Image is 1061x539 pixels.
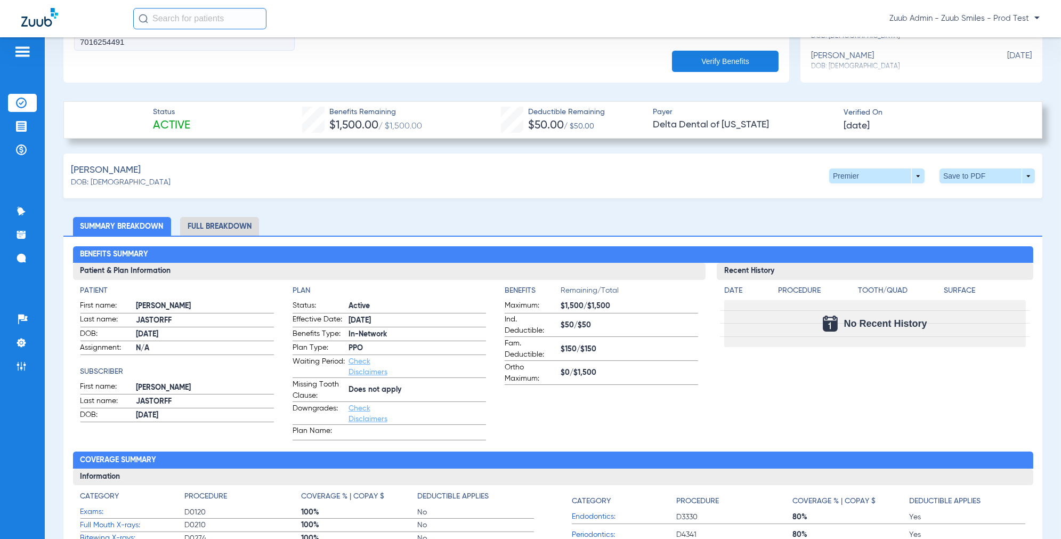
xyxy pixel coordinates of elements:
[136,343,274,354] span: N/A
[676,491,793,511] app-breakdown-title: Procedure
[505,314,557,336] span: Ind. Deductible:
[71,164,141,177] span: [PERSON_NAME]
[792,512,909,522] span: 80%
[505,285,561,300] app-breakdown-title: Benefits
[293,379,345,401] span: Missing Tooth Clause:
[505,285,561,296] h4: Benefits
[293,314,345,327] span: Effective Date:
[676,512,793,522] span: D3330
[505,338,557,360] span: Fam. Deductible:
[823,316,838,332] img: Calendar
[329,120,378,131] span: $1,500.00
[672,51,779,72] button: Verify Benefits
[73,217,171,236] li: Summary Breakdown
[653,118,834,132] span: Delta Dental of [US_STATE]
[136,396,274,407] span: JASTORFF
[564,123,594,130] span: / $50.00
[349,301,486,312] span: Active
[136,301,274,312] span: [PERSON_NAME]
[133,8,266,29] input: Search for patients
[724,285,769,300] app-breakdown-title: Date
[329,107,422,118] span: Benefits Remaining
[528,107,605,118] span: Deductible Remaining
[778,285,855,296] h4: Procedure
[139,14,148,23] img: Search Icon
[301,491,418,506] app-breakdown-title: Coverage % | Copay $
[724,285,769,296] h4: Date
[349,343,486,354] span: PPO
[844,119,870,133] span: [DATE]
[858,285,940,300] app-breakdown-title: Tooth/Quad
[293,300,345,313] span: Status:
[561,344,698,355] span: $150/$150
[73,452,1033,469] h2: Coverage Summary
[909,512,1026,522] span: Yes
[153,118,190,133] span: Active
[80,366,274,377] h4: Subscriber
[844,318,927,329] span: No Recent History
[293,356,345,377] span: Waiting Period:
[349,358,387,376] a: Check Disclaimers
[944,285,1026,296] h4: Surface
[74,33,295,51] input: Member ID
[978,51,1032,71] span: [DATE]
[909,496,981,507] h4: Deductible Applies
[418,507,534,518] span: No
[528,120,564,131] span: $50.00
[717,263,1033,280] h3: Recent History
[80,491,185,506] app-breakdown-title: Category
[136,329,274,340] span: [DATE]
[572,491,676,511] app-breakdown-title: Category
[844,107,1025,118] span: Verified On
[80,396,133,408] span: Last name:
[378,122,422,131] span: / $1,500.00
[293,425,345,440] span: Plan Name:
[185,491,302,506] app-breakdown-title: Procedure
[136,382,274,393] span: [PERSON_NAME]
[561,367,698,379] span: $0/$1,500
[293,328,345,341] span: Benefits Type:
[889,13,1040,24] span: Zuub Admin - Zuub Smiles - Prod Test
[505,300,557,313] span: Maximum:
[80,300,133,313] span: First name:
[21,8,58,27] img: Zuub Logo
[136,410,274,421] span: [DATE]
[180,217,259,236] li: Full Breakdown
[71,177,171,188] span: DOB: [DEMOGRAPHIC_DATA]
[80,381,133,394] span: First name:
[349,315,486,326] span: [DATE]
[80,342,133,355] span: Assignment:
[349,405,387,423] a: Check Disclaimers
[80,520,185,531] span: Full Mouth X-rays:
[14,45,31,58] img: hamburger-icon
[811,51,978,71] div: [PERSON_NAME]
[301,491,384,502] h4: Coverage % | Copay $
[80,491,119,502] h4: Category
[153,107,190,118] span: Status
[561,320,698,331] span: $50/$50
[858,285,940,296] h4: Tooth/Quad
[792,496,876,507] h4: Coverage % | Copay $
[909,491,1026,511] app-breakdown-title: Deductible Applies
[1008,488,1061,539] iframe: Chat Widget
[792,491,909,511] app-breakdown-title: Coverage % | Copay $
[561,285,698,300] span: Remaining/Total
[185,507,302,518] span: D0120
[136,315,274,326] span: JASTORFF
[505,362,557,384] span: Ortho Maximum:
[80,409,133,422] span: DOB:
[80,328,133,341] span: DOB:
[73,246,1033,263] h2: Benefits Summary
[653,107,834,118] span: Payer
[572,496,611,507] h4: Category
[80,285,274,296] h4: Patient
[944,285,1026,300] app-breakdown-title: Surface
[349,329,486,340] span: In-Network
[293,342,345,355] span: Plan Type:
[829,168,925,183] button: Premier
[561,301,698,312] span: $1,500/$1,500
[418,491,534,506] app-breakdown-title: Deductible Applies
